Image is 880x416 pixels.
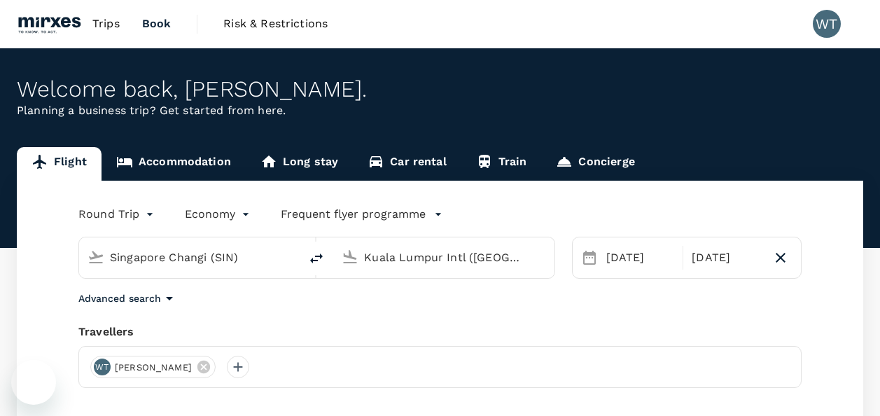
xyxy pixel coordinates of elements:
a: Train [461,147,542,181]
div: Economy [185,203,253,226]
span: Book [142,15,172,32]
div: Welcome back , [PERSON_NAME] . [17,76,863,102]
span: [PERSON_NAME] [106,361,200,375]
p: Planning a business trip? Get started from here. [17,102,863,119]
button: Open [290,256,293,258]
a: Concierge [541,147,649,181]
p: Advanced search [78,291,161,305]
img: Mirxes Holding Pte Ltd [17,8,81,39]
div: Travellers [78,324,802,340]
button: Open [545,256,547,258]
div: Round Trip [78,203,157,226]
div: WT[PERSON_NAME] [90,356,216,378]
div: [DATE] [686,244,766,272]
div: WT [94,359,111,375]
span: Trips [92,15,120,32]
input: Depart from [110,247,270,268]
div: WT [813,10,841,38]
button: Advanced search [78,290,178,307]
iframe: Button to launch messaging window [11,360,56,405]
a: Long stay [246,147,353,181]
span: Risk & Restrictions [223,15,328,32]
p: Frequent flyer programme [281,206,426,223]
div: [DATE] [601,244,680,272]
a: Flight [17,147,102,181]
a: Car rental [353,147,461,181]
button: delete [300,242,333,275]
button: Frequent flyer programme [281,206,442,223]
input: Going to [364,247,524,268]
a: Accommodation [102,147,246,181]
